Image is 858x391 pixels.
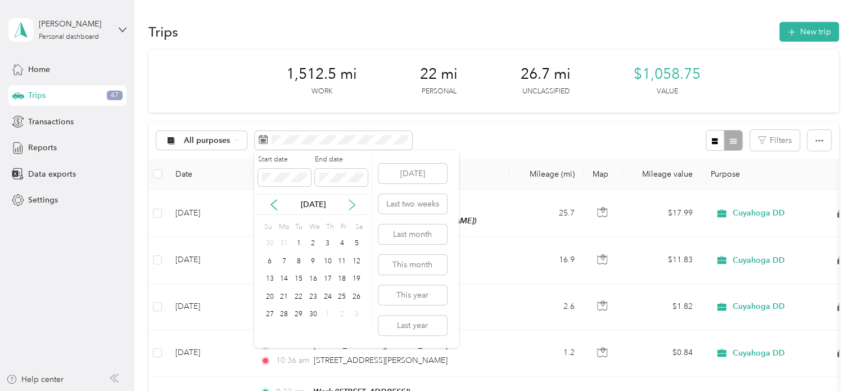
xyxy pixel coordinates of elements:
[353,219,364,235] div: Sa
[258,155,311,165] label: Start date
[263,219,273,235] div: Su
[623,237,702,284] td: $11.83
[263,254,277,268] div: 6
[314,356,448,365] span: [STREET_ADDRESS][PERSON_NAME]
[166,159,251,190] th: Date
[509,159,584,190] th: Mileage (mi)
[349,308,364,322] div: 3
[378,255,447,275] button: This month
[378,194,447,214] button: Last two weeks
[422,87,457,97] p: Personal
[335,254,349,268] div: 11
[315,155,368,165] label: End date
[623,159,702,190] th: Mileage value
[28,168,76,180] span: Data exports
[148,26,178,38] h1: Trips
[277,272,291,286] div: 14
[335,272,349,286] div: 18
[320,308,335,322] div: 1
[251,159,509,190] th: Locations
[509,190,584,237] td: 25.7
[277,254,291,268] div: 7
[39,18,109,30] div: [PERSON_NAME]
[308,219,320,235] div: We
[623,284,702,330] td: $1.82
[349,272,364,286] div: 19
[291,254,306,268] div: 8
[509,237,584,284] td: 16.9
[320,290,335,304] div: 24
[293,219,304,235] div: Tu
[184,137,231,145] span: All purposes
[166,190,251,237] td: [DATE]
[378,316,447,335] button: Last year
[166,330,251,376] td: [DATE]
[623,190,702,237] td: $17.99
[306,308,320,322] div: 30
[276,354,309,367] span: 10:36 am
[584,159,623,190] th: Map
[320,254,335,268] div: 10
[314,340,448,350] span: [STREET_ADDRESS][PERSON_NAME]
[277,290,291,304] div: 21
[378,285,447,305] button: This year
[277,237,291,251] div: 31
[263,272,277,286] div: 13
[311,87,332,97] p: Work
[286,65,357,83] span: 1,512.5 mi
[623,330,702,376] td: $0.84
[277,308,291,322] div: 28
[324,219,335,235] div: Th
[28,89,46,101] span: Trips
[291,237,306,251] div: 1
[733,208,785,218] span: Cuyahoga DD
[420,65,458,83] span: 22 mi
[39,34,99,41] div: Personal dashboard
[291,272,306,286] div: 15
[166,284,251,330] td: [DATE]
[522,87,570,97] p: Unclassified
[335,308,349,322] div: 2
[306,254,320,268] div: 9
[263,290,277,304] div: 20
[6,374,64,385] button: Help center
[306,237,320,251] div: 2
[291,308,306,322] div: 29
[509,284,584,330] td: 2.6
[733,348,785,358] span: Cuyahoga DD
[28,116,74,128] span: Transactions
[277,219,290,235] div: Mo
[779,22,839,42] button: New trip
[750,130,800,151] button: Filters
[349,237,364,251] div: 5
[335,290,349,304] div: 25
[349,290,364,304] div: 26
[166,237,251,284] td: [DATE]
[795,328,858,391] iframe: Everlance-gr Chat Button Frame
[733,255,785,266] span: Cuyahoga DD
[320,237,335,251] div: 3
[107,91,123,101] span: 47
[521,65,571,83] span: 26.7 mi
[290,199,337,210] p: [DATE]
[378,164,447,183] button: [DATE]
[306,272,320,286] div: 16
[378,224,447,244] button: Last month
[338,219,349,235] div: Fr
[349,254,364,268] div: 12
[509,330,584,376] td: 1.2
[657,87,678,97] p: Value
[263,237,277,251] div: 30
[306,290,320,304] div: 23
[291,290,306,304] div: 22
[28,142,57,154] span: Reports
[335,237,349,251] div: 4
[320,272,335,286] div: 17
[263,308,277,322] div: 27
[28,194,58,206] span: Settings
[634,65,701,83] span: $1,058.75
[28,64,50,75] span: Home
[733,302,785,312] span: Cuyahoga DD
